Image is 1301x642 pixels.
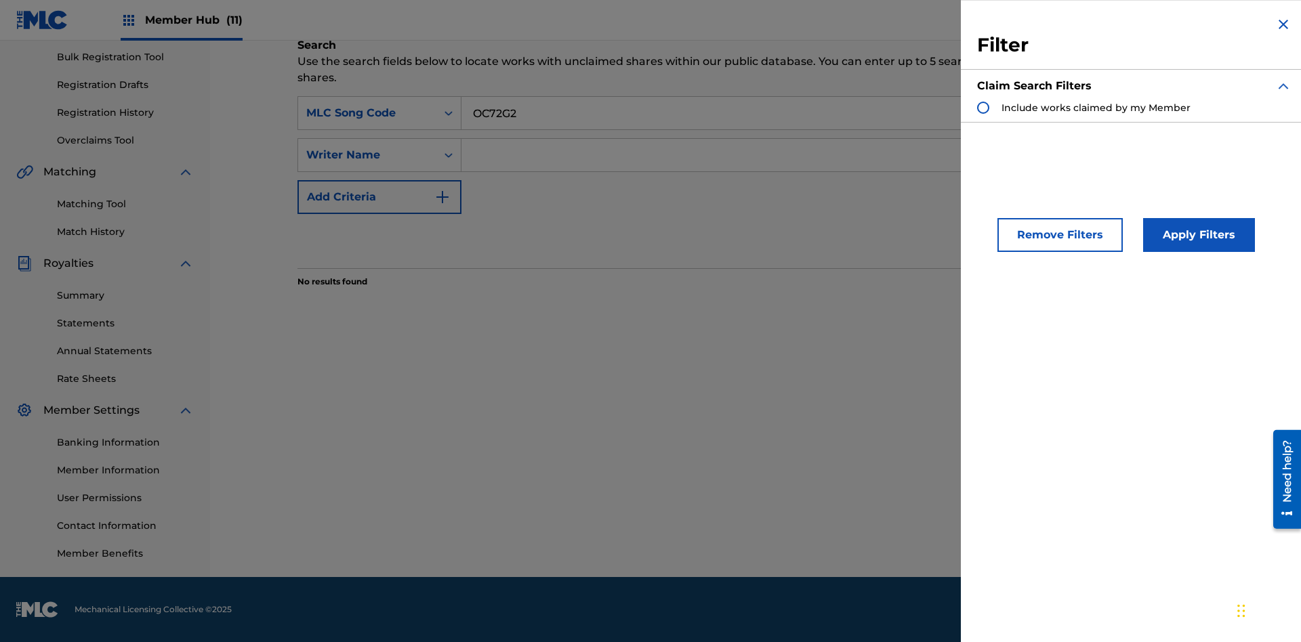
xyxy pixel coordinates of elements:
[178,164,194,180] img: expand
[57,547,194,561] a: Member Benefits
[57,225,194,239] a: Match History
[434,189,451,205] img: 9d2ae6d4665cec9f34b9.svg
[226,14,243,26] span: (11)
[178,402,194,419] img: expand
[16,10,68,30] img: MLC Logo
[57,463,194,477] a: Member Information
[1001,102,1191,114] span: Include works claimed by my Member
[16,601,58,618] img: logo
[178,255,194,272] img: expand
[297,37,1214,53] h6: Search
[297,53,1214,86] p: Use the search fields below to locate works with unclaimed shares within our public database. You...
[1233,577,1301,642] iframe: Chat Widget
[306,147,428,163] div: Writer Name
[16,164,33,180] img: Matching
[57,133,194,148] a: Overclaims Tool
[57,78,194,92] a: Registration Drafts
[57,288,194,303] a: Summary
[121,12,137,28] img: Top Rightsholders
[57,316,194,330] a: Statements
[57,197,194,211] a: Matching Tool
[57,435,194,450] a: Banking Information
[297,180,461,214] button: Add Criteria
[977,79,1092,92] strong: Claim Search Filters
[1275,78,1292,94] img: expand
[43,164,96,180] span: Matching
[297,276,367,288] p: No results found
[57,491,194,505] a: User Permissions
[1143,218,1255,252] button: Apply Filters
[43,255,94,272] span: Royalties
[1263,425,1301,536] iframe: Resource Center
[306,105,428,121] div: MLC Song Code
[75,603,232,616] span: Mechanical Licensing Collective © 2025
[57,50,194,64] a: Bulk Registration Tool
[297,96,1214,268] form: Search Form
[16,402,33,419] img: Member Settings
[57,519,194,533] a: Contact Information
[57,106,194,120] a: Registration History
[16,255,33,272] img: Royalties
[57,344,194,358] a: Annual Statements
[145,12,243,28] span: Member Hub
[1275,16,1292,33] img: close
[57,372,194,386] a: Rate Sheets
[43,402,140,419] span: Member Settings
[997,218,1123,252] button: Remove Filters
[977,33,1292,58] h3: Filter
[1237,591,1245,631] div: Drag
